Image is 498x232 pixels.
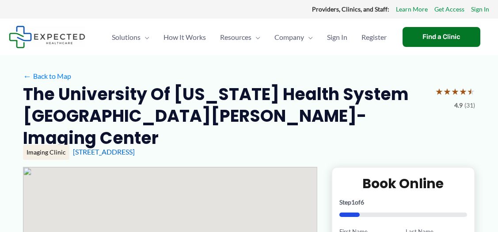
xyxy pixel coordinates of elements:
a: Get Access [434,4,464,15]
h2: Book Online [339,175,467,192]
strong: Providers, Clinics, and Staff: [312,5,389,13]
span: Menu Toggle [304,22,313,53]
span: Menu Toggle [251,22,260,53]
span: 6 [361,198,364,206]
img: Expected Healthcare Logo - side, dark font, small [9,26,85,48]
span: 4.9 [454,100,463,111]
a: How It Works [156,22,213,53]
span: 1 [351,198,355,206]
span: ★ [435,83,443,100]
span: Resources [220,22,251,53]
span: ★ [467,83,475,100]
span: Sign In [327,22,347,53]
span: Menu Toggle [141,22,149,53]
nav: Primary Site Navigation [105,22,394,53]
a: Learn More [396,4,428,15]
span: Company [274,22,304,53]
span: (31) [464,100,475,111]
span: ★ [459,83,467,100]
p: Step of [339,199,467,205]
a: ←Back to Map [23,70,71,83]
a: ResourcesMenu Toggle [213,22,267,53]
span: How It Works [163,22,206,53]
span: Register [361,22,387,53]
a: CompanyMenu Toggle [267,22,320,53]
div: Imaging Clinic [23,145,69,160]
a: Sign In [320,22,354,53]
a: [STREET_ADDRESS] [73,147,135,156]
span: ← [23,72,31,80]
a: Sign In [471,4,489,15]
span: ★ [443,83,451,100]
a: Find a Clinic [403,27,480,47]
h2: The University of [US_STATE] Health System [GEOGRAPHIC_DATA][PERSON_NAME]- Imaging Center [23,83,428,149]
span: ★ [451,83,459,100]
a: SolutionsMenu Toggle [105,22,156,53]
span: Solutions [112,22,141,53]
a: Register [354,22,394,53]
